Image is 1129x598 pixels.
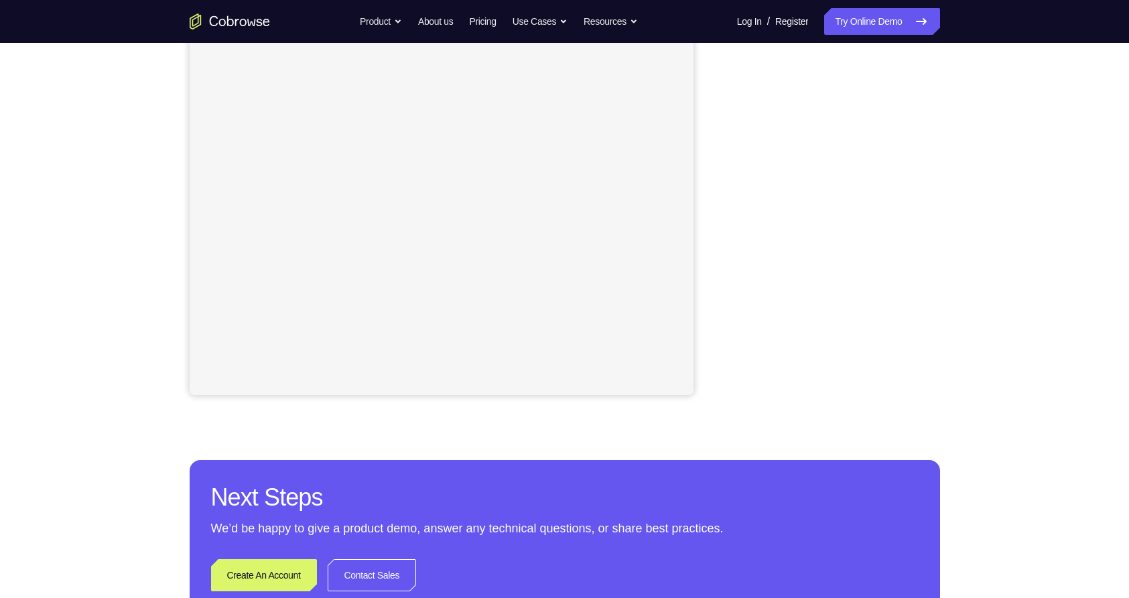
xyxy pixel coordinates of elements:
a: About us [418,8,453,35]
a: Create An Account [211,559,317,591]
button: Use Cases [513,8,568,35]
a: Register [775,8,808,35]
a: Try Online Demo [824,8,939,35]
button: Product [360,8,402,35]
a: Contact Sales [328,559,417,591]
p: We’d be happy to give a product demo, answer any technical questions, or share best practices. [211,519,919,538]
h2: Next Steps [211,481,919,514]
span: / [767,13,770,29]
button: Resources [584,8,638,35]
a: Go to the home page [190,13,270,29]
a: Pricing [469,8,496,35]
a: Log In [737,8,762,35]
